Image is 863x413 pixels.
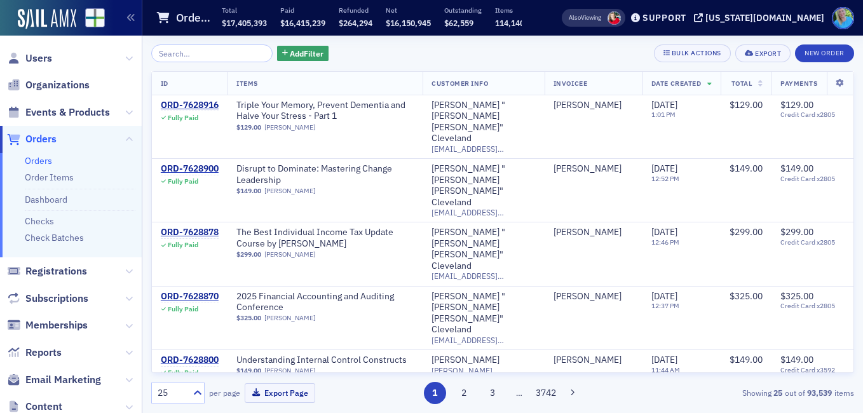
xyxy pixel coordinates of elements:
[7,51,52,65] a: Users
[431,366,536,376] span: [PERSON_NAME][EMAIL_ADDRESS][DOMAIN_NAME]
[264,367,315,375] a: [PERSON_NAME]
[431,355,499,366] a: [PERSON_NAME]
[780,175,845,183] span: Credit Card x2805
[222,18,267,28] span: $17,405,393
[7,264,87,278] a: Registrations
[25,194,67,205] a: Dashboard
[651,354,677,365] span: [DATE]
[25,264,87,278] span: Registrations
[780,302,845,310] span: Credit Card x2805
[25,292,88,306] span: Subscriptions
[431,227,536,271] a: [PERSON_NAME] "[PERSON_NAME] [PERSON_NAME]" Cleveland
[277,46,329,62] button: AddFilter
[608,11,621,25] span: Megan Hughes
[158,386,186,400] div: 25
[236,355,407,366] a: Understanding Internal Control Constructs
[236,163,414,186] a: Disrupt to Dominate: Mastering Change Leadership
[431,79,488,88] span: Customer Info
[651,163,677,174] span: [DATE]
[431,100,536,144] div: [PERSON_NAME] "[PERSON_NAME] [PERSON_NAME]" Cleveland
[832,7,854,29] span: Profile
[161,100,219,111] a: ORD-7628916
[25,172,74,183] a: Order Items
[554,227,622,238] a: [PERSON_NAME]
[730,290,763,302] span: $325.00
[735,44,791,62] button: Export
[642,12,686,24] div: Support
[236,187,261,195] span: $149.00
[805,387,834,398] strong: 93,539
[85,8,105,28] img: SailAMX
[554,163,634,175] span: Mary Ann Cleveland
[780,163,813,174] span: $149.00
[168,369,199,377] div: Fully Paid
[651,365,680,374] time: 11:44 AM
[236,100,414,122] a: Triple Your Memory, Prevent Dementia and Halve Your Stress - Part 1
[780,354,813,365] span: $149.00
[554,163,622,175] a: [PERSON_NAME]
[236,227,414,249] a: The Best Individual Income Tax Update Course by [PERSON_NAME]
[672,50,721,57] div: Bulk Actions
[386,6,431,15] p: Net
[554,355,634,366] span: Roy Rollings
[264,314,315,322] a: [PERSON_NAME]
[554,291,622,302] a: [PERSON_NAME]
[386,18,431,28] span: $16,150,945
[168,177,199,186] div: Fully Paid
[161,355,219,366] div: ORD-7628800
[651,99,677,111] span: [DATE]
[554,291,634,302] span: Mary Ann Cleveland
[7,78,90,92] a: Organizations
[161,227,219,238] a: ORD-7628878
[7,346,62,360] a: Reports
[339,18,372,28] span: $264,294
[25,318,88,332] span: Memberships
[168,305,199,313] div: Fully Paid
[452,382,475,404] button: 2
[482,382,504,404] button: 3
[25,232,84,243] a: Check Batches
[780,226,813,238] span: $299.00
[168,114,199,122] div: Fully Paid
[168,241,199,249] div: Fully Paid
[705,12,824,24] div: [US_STATE][DOMAIN_NAME]
[444,18,473,28] span: $62,559
[730,99,763,111] span: $129.00
[629,387,854,398] div: Showing out of items
[236,291,414,313] span: 2025 Financial Accounting and Auditing Conference
[554,355,622,366] div: [PERSON_NAME]
[495,6,524,15] p: Items
[444,6,482,15] p: Outstanding
[7,373,101,387] a: Email Marketing
[651,238,679,247] time: 12:46 PM
[161,163,219,175] a: ORD-7628900
[280,6,325,15] p: Paid
[694,13,829,22] button: [US_STATE][DOMAIN_NAME]
[424,382,446,404] button: 1
[431,291,536,335] a: [PERSON_NAME] "[PERSON_NAME] [PERSON_NAME]" Cleveland
[264,123,315,132] a: [PERSON_NAME]
[554,100,622,111] a: [PERSON_NAME]
[7,105,110,119] a: Events & Products
[554,100,634,111] span: Mary Ann Cleveland
[795,44,854,62] button: New Order
[431,163,536,208] a: [PERSON_NAME] "[PERSON_NAME] [PERSON_NAME]" Cleveland
[161,79,168,88] span: ID
[25,155,52,166] a: Orders
[535,382,557,404] button: 3742
[209,387,240,398] label: per page
[651,174,679,183] time: 12:52 PM
[780,290,813,302] span: $325.00
[730,226,763,238] span: $299.00
[731,79,752,88] span: Total
[7,318,88,332] a: Memberships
